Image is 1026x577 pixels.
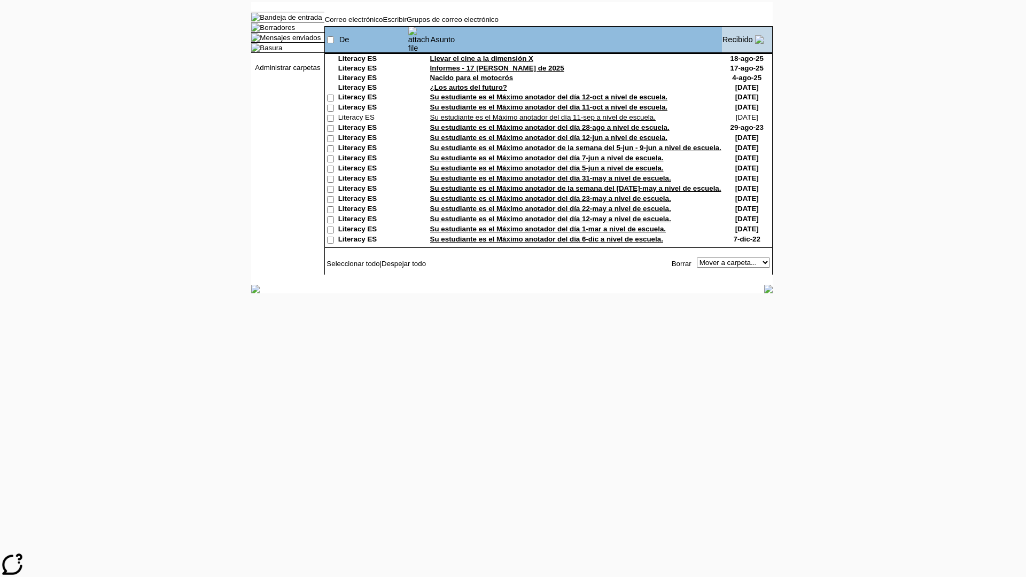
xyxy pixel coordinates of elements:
nobr: 4-ago-25 [732,74,761,82]
nobr: [DATE] [735,215,759,223]
a: Su estudiante es el Máximo anotador de la semana del 5-jun - 9-jun a nivel de escuela. [430,144,721,152]
img: arrow_down.gif [755,35,764,44]
a: Su estudiante es el Máximo anotador del día 12-oct a nivel de escuela. [430,93,667,101]
a: Nacido para el motocrós [430,74,514,82]
a: Basura [260,44,282,52]
a: Administrar carpetas [255,64,320,72]
a: Grupos de correo electrónico [407,15,499,24]
nobr: [DATE] [735,103,759,111]
td: Literacy ES [338,74,408,83]
td: Literacy ES [338,83,408,93]
nobr: 7-dic-22 [734,235,760,243]
a: De [339,35,349,44]
a: Su estudiante es el Máximo anotador del día 6-dic a nivel de escuela. [430,235,663,243]
a: Asunto [431,35,455,44]
nobr: [DATE] [735,205,759,213]
nobr: [DATE] [735,184,759,192]
a: Borrar [672,260,691,268]
td: Literacy ES [338,174,408,184]
td: Literacy ES [338,194,408,205]
a: Su estudiante es el Máximo anotador del día 11-oct a nivel de escuela. [430,103,667,111]
a: Su estudiante es el Máximo anotador del día 12-may a nivel de escuela. [430,215,671,223]
td: Literacy ES [338,164,408,174]
td: Literacy ES [338,134,408,144]
td: Literacy ES [338,113,408,123]
a: Bandeja de entrada [260,13,322,21]
a: Llevar el cine a la dimensión X [430,54,533,63]
td: | [325,258,455,269]
nobr: 18-ago-25 [730,54,764,63]
img: table_footer_left.gif [251,285,260,293]
td: Literacy ES [338,154,408,164]
a: Escribir [383,15,407,24]
nobr: [DATE] [735,174,759,182]
img: folder_icon.gif [251,43,260,52]
a: Su estudiante es el Máximo anotador del día 31-may a nivel de escuela. [430,174,671,182]
a: Su estudiante es el Máximo anotador del día 5-jun a nivel de escuela. [430,164,664,172]
nobr: 29-ago-23 [730,123,764,131]
td: Literacy ES [338,235,408,245]
nobr: [DATE] [735,164,759,172]
td: Literacy ES [338,54,408,64]
nobr: [DATE] [735,83,759,91]
img: folder_icon_pick.gif [251,13,260,21]
a: ¿Los autos del futuro? [430,83,507,91]
a: Su estudiante es el Máximo anotador del día 11-sep a nivel de escuela. [430,113,656,121]
img: folder_icon.gif [251,23,260,32]
a: Mensajes enviados [260,34,321,42]
a: Su estudiante es el Máximo anotador de la semana del [DATE]-may a nivel de escuela. [430,184,721,192]
a: Borradores [260,24,295,32]
nobr: [DATE] [735,154,759,162]
nobr: 17-ago-25 [730,64,764,72]
a: Correo electrónico [325,15,383,24]
td: Literacy ES [338,123,408,134]
a: Su estudiante es el Máximo anotador del día 23-may a nivel de escuela. [430,194,671,202]
a: Despejar todo [382,260,426,268]
a: Su estudiante es el Máximo anotador del día 1-mar a nivel de escuela. [430,225,666,233]
nobr: [DATE] [735,134,759,142]
td: Literacy ES [338,215,408,225]
td: Literacy ES [338,225,408,235]
a: Su estudiante es el Máximo anotador del día 12-jun a nivel de escuela. [430,134,667,142]
img: attach file [408,27,430,52]
img: table_footer_right.gif [764,285,773,293]
td: Literacy ES [338,205,408,215]
a: Informes - 17 [PERSON_NAME] de 2025 [430,64,564,72]
td: Literacy ES [338,144,408,154]
td: Literacy ES [338,93,408,103]
td: Literacy ES [338,103,408,113]
a: Su estudiante es el Máximo anotador del día 28-ago a nivel de escuela. [430,123,670,131]
td: Literacy ES [338,184,408,194]
a: Seleccionar todo [327,260,379,268]
nobr: [DATE] [735,144,759,152]
nobr: [DATE] [735,93,759,101]
nobr: [DATE] [736,113,758,121]
a: Su estudiante es el Máximo anotador del día 7-jun a nivel de escuela. [430,154,664,162]
img: folder_icon.gif [251,33,260,42]
nobr: [DATE] [735,194,759,202]
nobr: [DATE] [735,225,759,233]
td: Literacy ES [338,64,408,74]
a: Su estudiante es el Máximo anotador del día 22-may a nivel de escuela. [430,205,671,213]
a: Recibido [722,35,753,44]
